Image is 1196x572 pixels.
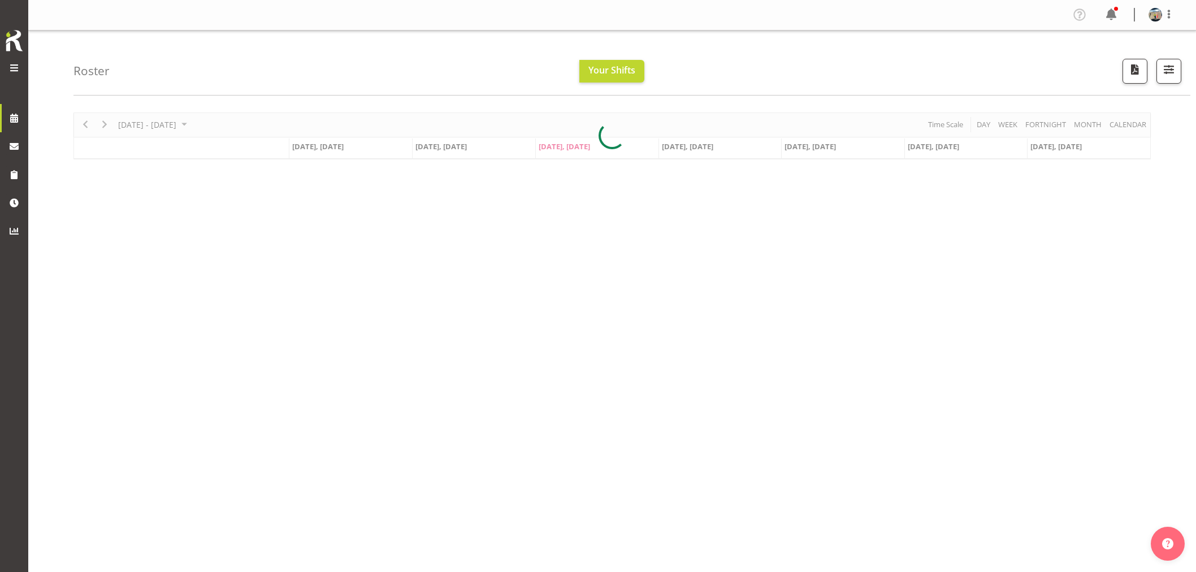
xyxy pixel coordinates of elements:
[1149,8,1162,21] img: daniel-tini7fa7b0b675988833f8e99aaff1b18584.png
[1156,59,1181,84] button: Filter Shifts
[588,64,635,76] span: Your Shifts
[579,60,644,83] button: Your Shifts
[1123,59,1147,84] button: Download a PDF of the roster according to the set date range.
[3,28,25,53] img: Rosterit icon logo
[1162,538,1173,549] img: help-xxl-2.png
[73,64,110,77] h4: Roster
